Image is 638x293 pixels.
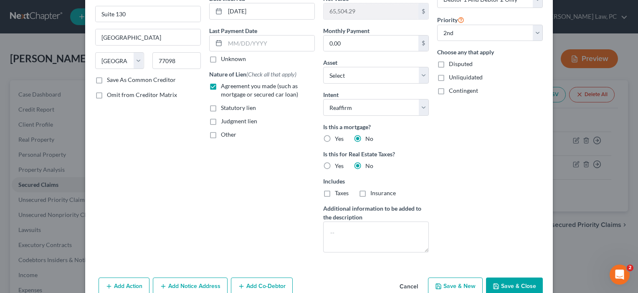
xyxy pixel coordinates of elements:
[418,36,428,51] div: $
[209,26,257,35] label: Last Payment Date
[449,60,473,67] span: Disputed
[610,265,630,285] iframe: Intercom live chat
[437,15,464,25] label: Priority
[323,122,429,131] label: Is this a mortgage?
[152,52,201,69] input: Enter zip...
[627,265,633,271] span: 2
[335,189,349,196] span: Taxes
[221,131,236,138] span: Other
[246,71,296,78] span: (Check all that apply)
[221,55,246,63] label: Unknown
[324,3,418,19] input: 0.00
[225,3,314,19] input: MM/DD/YYYY
[335,162,344,169] span: Yes
[449,87,478,94] span: Contingent
[365,135,373,142] span: No
[418,3,428,19] div: $
[221,117,257,125] span: Judgment lien
[323,150,429,158] label: Is this for Real Estate Taxes?
[323,177,429,186] label: Includes
[324,36,418,51] input: 0.00
[107,76,176,84] label: Save As Common Creditor
[323,204,429,222] label: Additional information to be added to the description
[96,6,200,22] input: Apt, Suite, etc...
[107,91,177,98] span: Omit from Creditor Matrix
[449,74,483,81] span: Unliquidated
[221,82,298,98] span: Agreement you made (such as mortgage or secured car loan)
[437,48,543,56] label: Choose any that apply
[365,162,373,169] span: No
[209,70,296,79] label: Nature of Lien
[221,104,256,111] span: Statutory lien
[323,26,370,35] label: Monthly Payment
[335,135,344,142] span: Yes
[225,36,314,51] input: MM/DD/YYYY
[96,29,200,45] input: Enter city...
[323,90,339,99] label: Intent
[323,59,337,66] span: Asset
[370,189,396,196] span: Insurance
